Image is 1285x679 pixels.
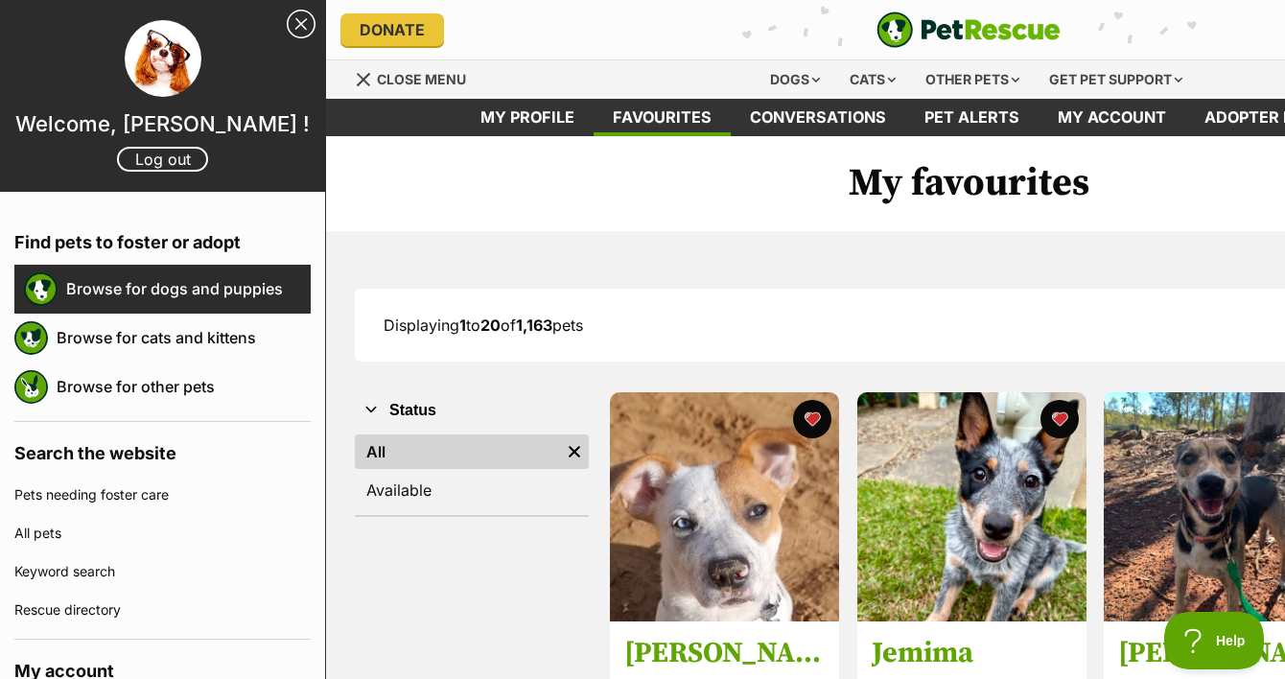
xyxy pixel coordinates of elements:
h3: [PERSON_NAME] [624,635,825,671]
a: My profile [461,99,594,136]
a: Donate [340,13,444,46]
a: Remove filter [560,434,589,469]
img: profile image [125,20,201,97]
strong: 20 [480,316,501,335]
div: Get pet support [1036,60,1196,99]
a: Available [355,473,589,507]
a: Pets needing foster care [14,476,311,514]
strong: 1,163 [516,316,552,335]
a: Menu [355,60,479,95]
a: Pet alerts [905,99,1039,136]
img: petrescue logo [14,370,48,404]
a: Log out [117,147,208,172]
a: PetRescue [876,12,1061,48]
button: Status [355,398,589,423]
div: Cats [836,60,909,99]
img: petrescue logo [24,272,58,306]
a: Close Sidebar [287,10,315,38]
img: petrescue logo [14,321,48,355]
div: Dogs [757,60,833,99]
h4: Search the website [14,422,311,476]
a: conversations [731,99,905,136]
h3: Jemima [872,635,1072,671]
img: Hallie [610,392,839,621]
a: Rescue directory [14,591,311,629]
button: favourite [793,400,831,438]
button: favourite [1040,400,1078,438]
a: Browse for dogs and puppies [66,269,311,309]
span: Displaying to of pets [384,316,583,335]
img: Jemima [857,392,1086,621]
div: Other pets [912,60,1033,99]
a: All pets [14,514,311,552]
h4: Find pets to foster or adopt [14,211,311,265]
a: Browse for cats and kittens [57,317,311,358]
iframe: Help Scout Beacon - Open [1164,612,1266,669]
div: Status [355,431,589,515]
strong: 1 [459,316,466,335]
a: My account [1039,99,1185,136]
a: All [355,434,560,469]
span: Close menu [377,71,466,87]
img: logo-e224e6f780fb5917bec1dbf3a21bbac754714ae5b6737aabdf751b685950b380.svg [876,12,1061,48]
a: Favourites [594,99,731,136]
a: Keyword search [14,552,311,591]
a: Browse for other pets [57,366,311,407]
